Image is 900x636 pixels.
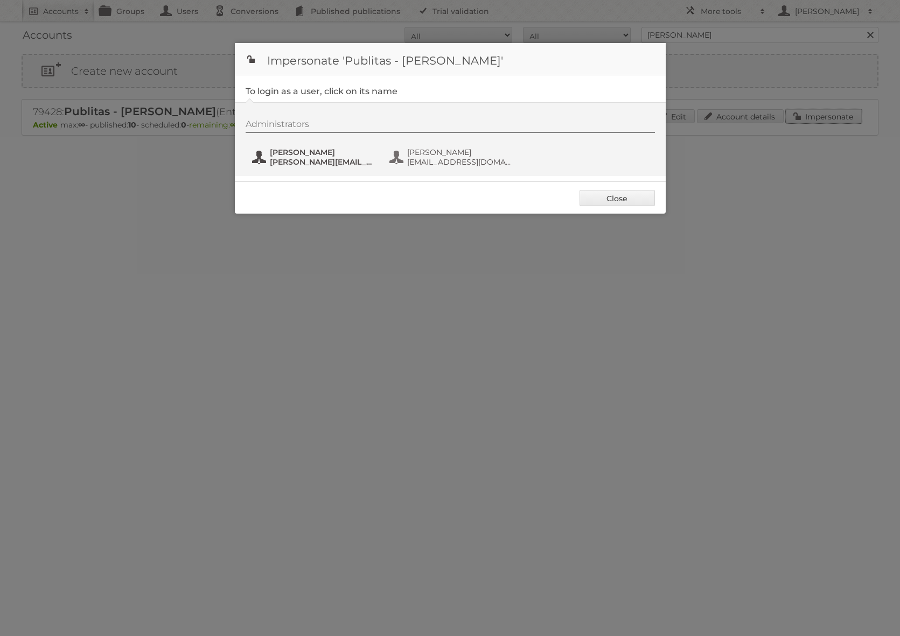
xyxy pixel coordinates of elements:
span: [PERSON_NAME][EMAIL_ADDRESS][DOMAIN_NAME] [270,157,374,167]
legend: To login as a user, click on its name [246,86,397,96]
a: Close [580,190,655,206]
span: [PERSON_NAME] [407,147,512,157]
div: Administrators [246,119,655,133]
button: [PERSON_NAME] [PERSON_NAME][EMAIL_ADDRESS][DOMAIN_NAME] [251,146,378,168]
h1: Impersonate 'Publitas - [PERSON_NAME]' [235,43,666,75]
span: [EMAIL_ADDRESS][DOMAIN_NAME] [407,157,512,167]
span: [PERSON_NAME] [270,147,374,157]
button: [PERSON_NAME] [EMAIL_ADDRESS][DOMAIN_NAME] [388,146,515,168]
